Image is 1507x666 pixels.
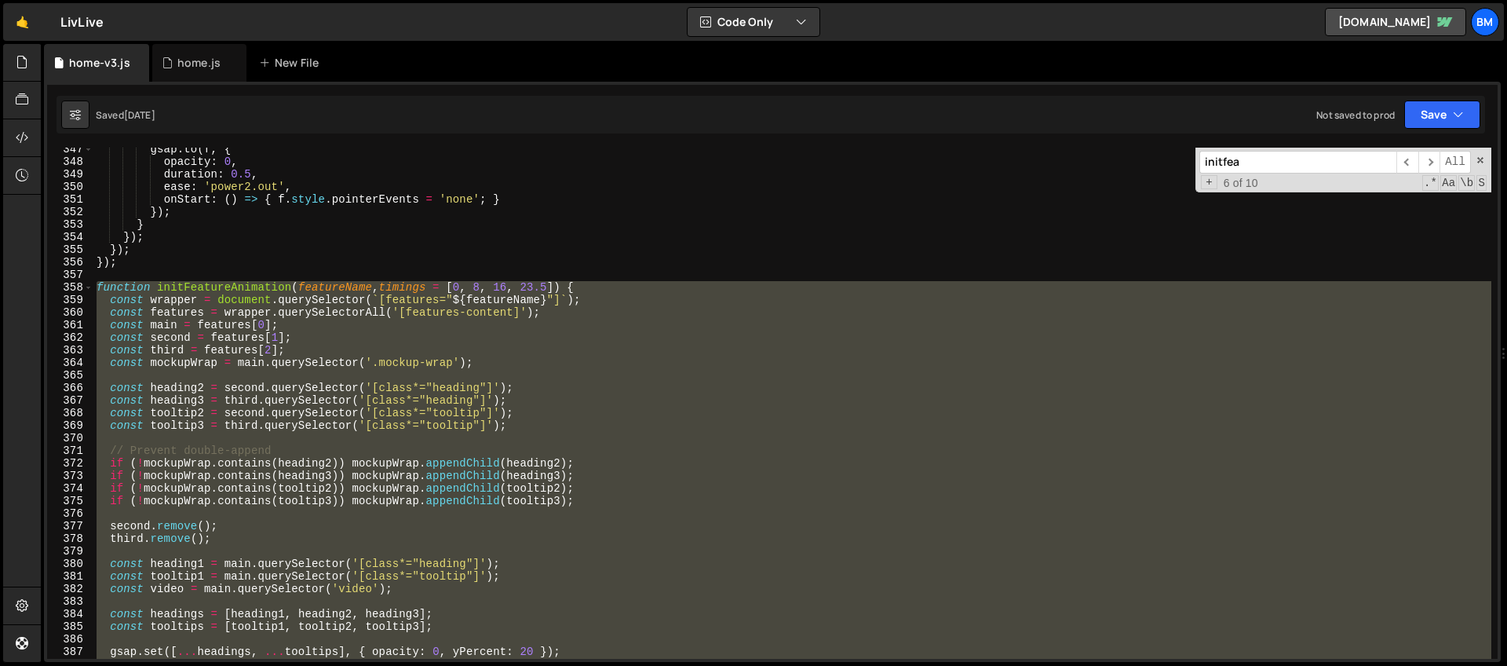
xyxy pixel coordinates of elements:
button: Code Only [688,8,819,36]
div: 354 [47,231,93,243]
div: 359 [47,294,93,306]
div: 348 [47,156,93,168]
a: bm [1471,8,1499,36]
div: 369 [47,419,93,432]
div: 347 [47,143,93,156]
div: 351 [47,193,93,206]
div: LivLive [60,13,104,31]
div: 350 [47,181,93,193]
span: ​ [1418,151,1440,174]
div: 377 [47,520,93,532]
span: 6 of 10 [1217,177,1264,189]
div: 379 [47,545,93,558]
div: [DATE] [124,108,155,122]
div: 349 [47,168,93,181]
a: [DOMAIN_NAME] [1325,8,1466,36]
span: RegExp Search [1422,175,1439,191]
div: Not saved to prod [1316,108,1395,122]
span: Search In Selection [1476,175,1487,191]
div: New File [259,55,325,71]
div: 380 [47,558,93,570]
div: 383 [47,595,93,608]
div: 361 [47,319,93,331]
div: 365 [47,369,93,382]
div: 363 [47,344,93,357]
div: 368 [47,407,93,419]
div: 367 [47,394,93,407]
div: 360 [47,306,93,319]
span: Toggle Replace mode [1201,175,1217,189]
span: ​ [1396,151,1418,174]
div: 381 [47,570,93,583]
div: home-v3.js [69,55,130,71]
button: Save [1404,101,1480,129]
div: 373 [47,470,93,482]
div: 387 [47,646,93,658]
a: 🤙 [3,3,42,41]
div: 370 [47,432,93,445]
div: 352 [47,206,93,218]
div: 386 [47,633,93,646]
div: 374 [47,482,93,495]
div: 356 [47,256,93,269]
div: 353 [47,218,93,231]
div: 372 [47,457,93,470]
div: 384 [47,608,93,620]
div: 358 [47,281,93,294]
div: 362 [47,331,93,344]
div: 371 [47,445,93,457]
span: Whole Word Search [1458,175,1475,191]
div: 355 [47,243,93,256]
div: 376 [47,507,93,520]
div: 382 [47,583,93,595]
div: 375 [47,495,93,507]
input: Search for [1199,151,1396,174]
div: home.js [177,55,221,71]
div: 364 [47,357,93,369]
div: 366 [47,382,93,394]
div: Saved [96,108,155,122]
span: Alt-Enter [1439,151,1471,174]
div: 357 [47,269,93,281]
span: CaseSensitive Search [1440,175,1457,191]
div: 385 [47,620,93,633]
div: 378 [47,532,93,545]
